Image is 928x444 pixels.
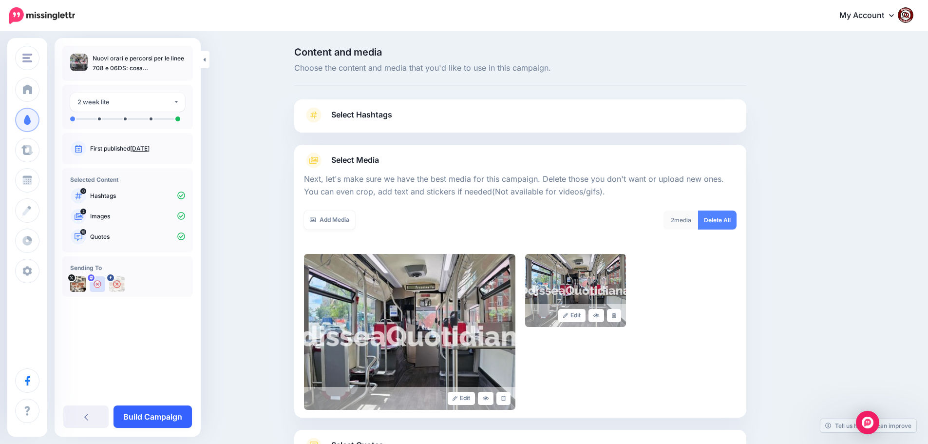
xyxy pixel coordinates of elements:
[80,188,86,194] span: 0
[304,211,355,230] a: Add Media
[90,192,185,200] p: Hashtags
[331,108,392,121] span: Select Hashtags
[525,254,626,327] img: b119f4afe6eca8b4ddeb0b60f4ac43a2_large.jpg
[77,97,173,108] div: 2 week lite
[304,168,737,410] div: Select Media
[698,211,737,230] a: Delete All
[558,309,586,322] a: Edit
[331,154,379,167] span: Select Media
[9,7,75,24] img: Missinglettr
[130,145,150,152] a: [DATE]
[304,153,737,168] a: Select Media
[663,211,699,230] div: media
[304,173,737,198] p: Next, let's make sure we have the best media for this campaign. Delete those you don't want or up...
[856,411,879,434] div: Open Intercom Messenger
[304,254,515,410] img: b9e6b2510c8c2162d0860a39c854656e_large.jpg
[70,176,185,183] h4: Selected Content
[820,419,916,432] a: Tell us how we can improve
[448,392,475,405] a: Edit
[90,212,185,221] p: Images
[70,54,88,71] img: b9e6b2510c8c2162d0860a39c854656e_thumb.jpg
[90,276,105,292] img: user_default_image.png
[70,276,86,292] img: uTTNWBrh-84924.jpeg
[90,232,185,241] p: Quotes
[830,4,913,28] a: My Account
[70,264,185,271] h4: Sending To
[671,216,674,224] span: 2
[304,107,737,133] a: Select Hashtags
[109,276,125,292] img: 463453305_2684324355074873_6393692129472495966_n-bsa154739.jpg
[70,93,185,112] button: 2 week lite
[93,54,185,73] p: Nuovi orari e percorsi per le linee 708 e 06DS: cosa [MEDICAL_DATA] da [DATE]
[294,62,746,75] span: Choose the content and media that you'd like to use in this campaign.
[22,54,32,62] img: menu.png
[80,229,86,235] span: 10
[80,209,86,214] span: 2
[294,47,746,57] span: Content and media
[90,144,185,153] p: First published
